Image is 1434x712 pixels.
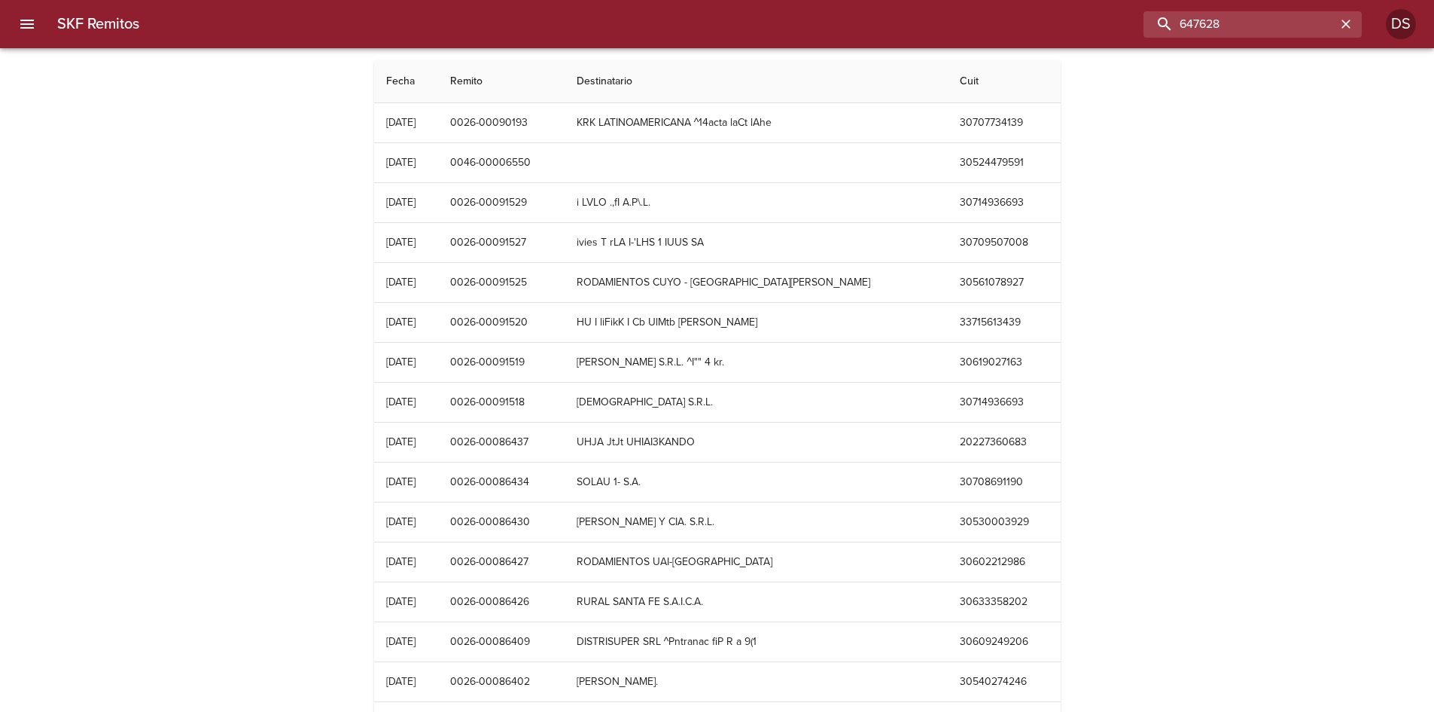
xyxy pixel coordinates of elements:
[948,263,1061,302] td: 30561078927
[438,622,565,662] td: 0026-00086409
[438,60,565,103] th: Remito
[948,582,1061,622] td: 30633358202
[565,183,948,222] td: i LVLO .,fI A.P\.L.
[438,103,565,142] td: 0026-00090193
[438,503,565,542] td: 0026-00086430
[565,103,948,142] td: KRK LATINOAMERICANA ^14acta laCt lAhe
[948,343,1061,382] td: 30619027163
[374,263,439,302] td: [DATE]
[948,423,1061,462] td: 20227360683
[374,383,439,422] td: [DATE]
[565,223,948,262] td: ivies T rLA I-'LHS 1 IUUS SA
[374,303,439,342] td: [DATE]
[438,303,565,342] td: 0026-00091520
[948,662,1061,701] td: 30540274246
[438,463,565,502] td: 0026-00086434
[438,383,565,422] td: 0026-00091518
[374,463,439,502] td: [DATE]
[948,223,1061,262] td: 30709507008
[374,223,439,262] td: [DATE]
[374,143,439,182] td: [DATE]
[438,582,565,622] td: 0026-00086426
[948,622,1061,662] td: 30609249206
[565,423,948,462] td: UHJA JtJt UHIAI3KANDO
[438,343,565,382] td: 0026-00091519
[565,303,948,342] td: HU I liFikK I Cb UlMtb [PERSON_NAME]
[374,582,439,622] td: [DATE]
[438,183,565,222] td: 0026-00091529
[438,263,565,302] td: 0026-00091525
[948,303,1061,342] td: 33715613439
[374,662,439,701] td: [DATE]
[374,60,439,103] th: Fecha
[438,143,565,182] td: 0046-00006550
[948,60,1061,103] th: Cuit
[374,183,439,222] td: [DATE]
[374,622,439,662] td: [DATE]
[948,542,1061,582] td: 30602212986
[1143,11,1336,38] input: buscar
[565,503,948,542] td: [PERSON_NAME] Y CIA. S.R.L.
[565,343,948,382] td: [PERSON_NAME] S.R.L. ^I"" 4 kr.
[438,662,565,701] td: 0026-00086402
[438,223,565,262] td: 0026-00091527
[374,103,439,142] td: [DATE]
[948,143,1061,182] td: 30524479591
[565,263,948,302] td: RODAMIENTOS CUYO - [GEOGRAPHIC_DATA][PERSON_NAME]
[9,6,45,42] button: menu
[374,343,439,382] td: [DATE]
[565,383,948,422] td: [DEMOGRAPHIC_DATA] S.R.L.
[565,60,948,103] th: Destinatario
[438,423,565,462] td: 0026-00086437
[948,183,1061,222] td: 30714936693
[1386,9,1416,39] div: DS
[565,582,948,622] td: RURAL SANTA FE S.A.I.C.A.
[57,12,139,36] h6: SKF Remitos
[565,662,948,701] td: [PERSON_NAME].
[374,542,439,582] td: [DATE]
[948,463,1061,502] td: 30708691190
[565,622,948,662] td: DISTRISUPER SRL ^Pntranac fiP R a 9(1
[438,542,565,582] td: 0026-00086427
[565,463,948,502] td: SOLAU 1- S.A.
[948,383,1061,422] td: 30714936693
[948,103,1061,142] td: 30707734139
[948,503,1061,542] td: 30530003929
[1386,9,1416,39] div: Abrir información de usuario
[565,542,948,582] td: RODAMIENTOS UAI-[GEOGRAPHIC_DATA]
[374,423,439,462] td: [DATE]
[374,503,439,542] td: [DATE]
